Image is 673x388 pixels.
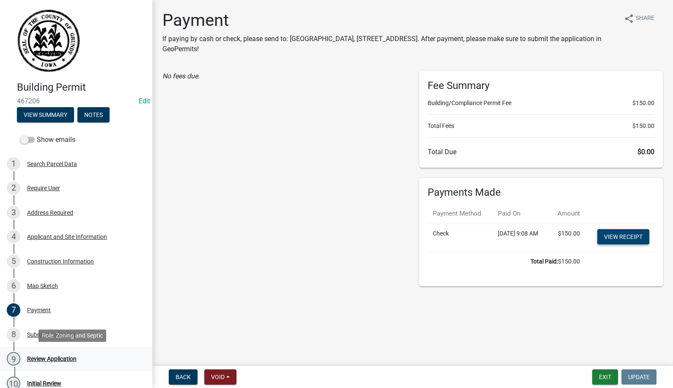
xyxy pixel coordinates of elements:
h4: Building Permit [17,81,146,94]
button: shareShare [617,10,661,27]
wm-modal-confirm: Edit Application Number [139,97,150,105]
div: Applicant and Site Information [27,234,107,240]
span: Void [211,374,225,380]
p: If paying by cash or check, please send to: [GEOGRAPHIC_DATA], [STREET_ADDRESS]. After payment, p... [162,34,617,54]
div: 1 [7,157,20,171]
div: Review Application [27,356,77,362]
td: [DATE] 9:08 AM [493,224,549,252]
div: Submit Application [27,332,77,338]
img: Grundy County, Iowa [17,9,80,72]
div: Construction Information [27,258,94,264]
h6: Fee Summary [428,80,655,92]
td: $150.00 [428,252,585,271]
div: 6 [7,279,20,293]
button: View Summary [17,107,74,122]
button: Exit [592,369,618,385]
div: Map Sketch [27,283,58,289]
h6: Total Due [428,148,655,156]
span: $150.00 [632,99,654,108]
button: Update [621,369,657,385]
span: Back [176,374,191,380]
li: Total Fees [428,122,655,130]
span: Update [628,374,650,380]
div: 7 [7,303,20,317]
div: Initial Review [27,380,61,386]
span: $150.00 [632,122,654,130]
a: View receipt [597,229,649,244]
th: Payment Method [428,204,493,224]
span: 467206 [17,97,135,105]
button: Notes [77,107,110,122]
div: Role: Zoning and Septic [38,330,106,342]
th: Amount [549,204,585,224]
div: 2 [7,181,20,195]
div: 8 [7,328,20,341]
div: 9 [7,352,20,366]
div: Payment [27,307,51,313]
h6: Payments Made [428,186,655,199]
li: Building/Compliance Permit Fee [428,99,655,108]
div: Require User [27,185,60,191]
div: 5 [7,255,20,268]
wm-modal-confirm: Summary [17,112,74,119]
i: share [624,14,634,24]
td: Check [428,224,493,252]
div: Address Required [27,210,73,216]
div: 4 [7,230,20,244]
td: $150.00 [549,224,585,252]
th: Paid On [493,204,549,224]
label: Show emails [20,135,75,145]
button: Back [169,369,198,385]
b: Total Paid: [530,258,558,265]
a: Edit [139,97,150,105]
i: No fees due. [162,72,200,80]
button: Void [204,369,236,385]
span: Share [636,14,654,24]
h1: Payment [162,10,617,30]
wm-modal-confirm: Notes [77,112,110,119]
span: $0.00 [637,148,654,156]
div: 3 [7,206,20,219]
div: Search Parcel Data [27,161,77,167]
